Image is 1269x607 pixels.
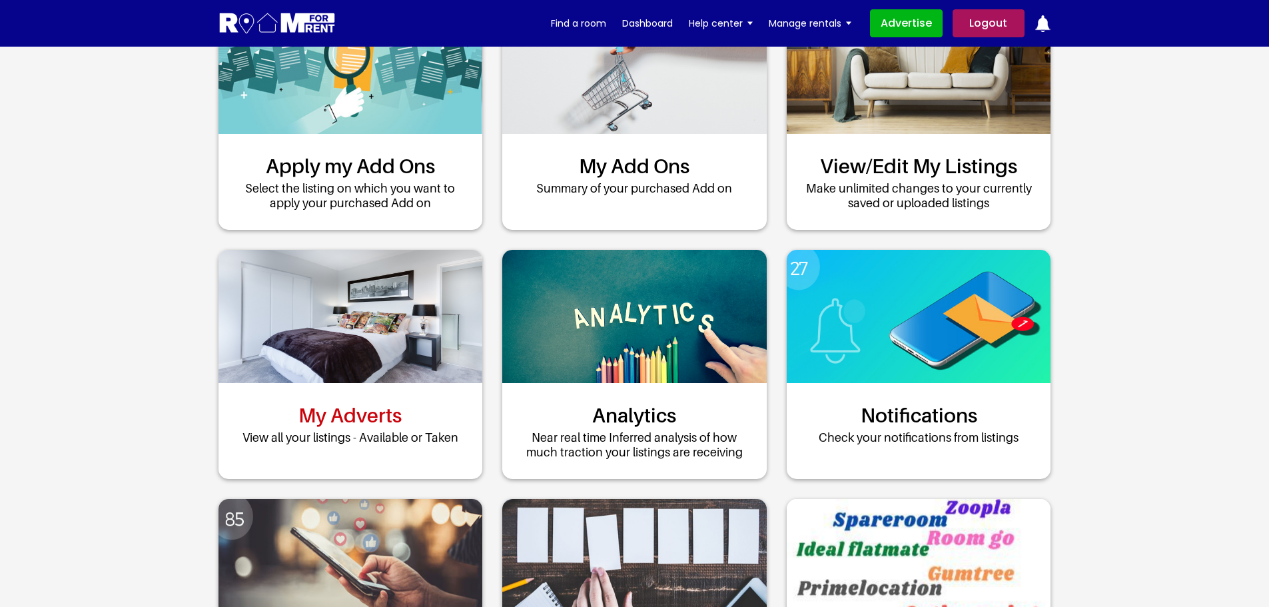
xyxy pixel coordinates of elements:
img: Logo for Room for Rent, featuring a welcoming design with a house icon and modern typography [218,11,336,36]
a: My Add Ons [579,154,689,178]
a: Notifications [861,403,977,427]
a: Find a room [551,13,606,33]
a: Logout [953,9,1025,37]
a: Help center [689,13,753,33]
a: Manage rentals [769,13,851,33]
a: Analytics [592,403,676,427]
a: Advertise [870,9,943,37]
a: Dashboard [622,13,673,33]
a: View/Edit My Listings [820,154,1017,178]
a: Apply my Add Ons [266,154,435,178]
a: My Adverts [298,403,402,427]
img: ic-notification [1035,15,1051,32]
